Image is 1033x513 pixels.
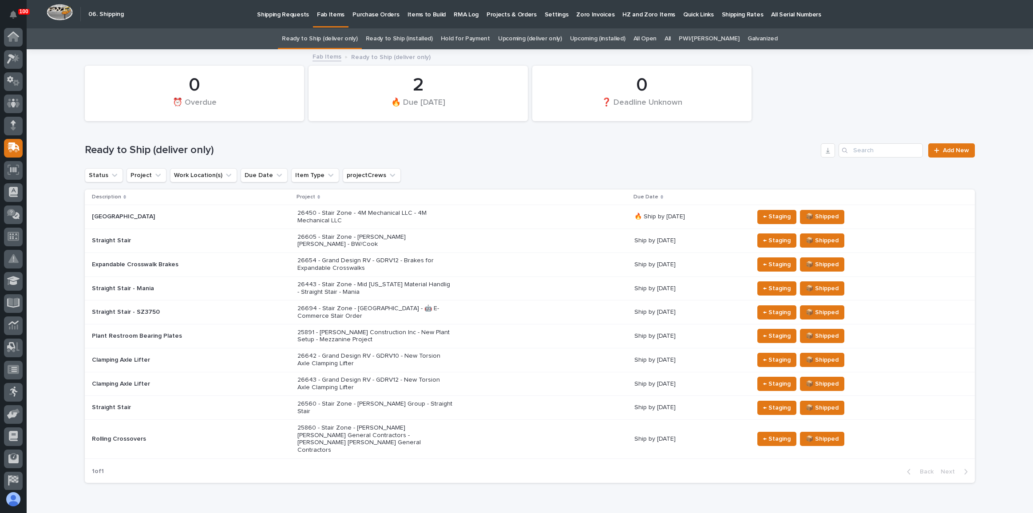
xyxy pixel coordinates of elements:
[763,235,791,246] span: ← Staging
[634,237,747,245] p: Ship by [DATE]
[757,353,796,367] button: ← Staging
[92,237,247,245] p: Straight Stair
[806,379,839,389] span: 📦 Shipped
[800,210,844,224] button: 📦 Shipped
[85,300,975,324] tr: Straight Stair - SZ375026694 - Stair Zone - [GEOGRAPHIC_DATA] - 🤖 E-Commerce Stair OrderShip by [...
[806,355,839,365] span: 📦 Shipped
[800,377,844,391] button: 📦 Shipped
[757,233,796,248] button: ← Staging
[100,74,289,96] div: 0
[839,143,923,158] input: Search
[806,259,839,270] span: 📦 Shipped
[297,305,453,320] p: 26694 - Stair Zone - [GEOGRAPHIC_DATA] - 🤖 E-Commerce Stair Order
[757,210,796,224] button: ← Staging
[297,329,453,344] p: 25891 - [PERSON_NAME] Construction Inc - New Plant Setup - Mezzanine Project
[85,461,111,482] p: 1 of 1
[806,283,839,294] span: 📦 Shipped
[547,74,736,96] div: 0
[297,352,453,367] p: 26642 - Grand Design RV - GDRV10 - New Torsion Axle Clamping Lifter
[806,307,839,318] span: 📦 Shipped
[85,276,975,300] tr: Straight Stair - Mania26443 - Stair Zone - Mid [US_STATE] Material Handlig - Straight Stair - Man...
[85,372,975,396] tr: Clamping Axle Lifter26643 - Grand Design RV - GDRV12 - New Torsion Axle Clamping LifterShip by [D...
[806,434,839,444] span: 📦 Shipped
[800,305,844,320] button: 📦 Shipped
[757,281,796,296] button: ← Staging
[343,168,401,182] button: projectCrews
[297,400,453,415] p: 26560 - Stair Zone - [PERSON_NAME] Group - Straight Stair
[763,307,791,318] span: ← Staging
[763,355,791,365] span: ← Staging
[937,468,975,476] button: Next
[665,28,671,49] a: All
[297,209,453,225] p: 26450 - Stair Zone - 4M Mechanical LLC - 4M Mechanical LLC
[47,4,73,20] img: Workspace Logo
[4,5,23,24] button: Notifications
[748,28,778,49] a: Galvanized
[633,192,658,202] p: Due Date
[92,192,121,202] p: Description
[92,332,247,340] p: Plant Restroom Bearing Plates
[634,261,747,268] p: Ship by [DATE]
[366,28,433,49] a: Ready to Ship (installed)
[127,168,166,182] button: Project
[763,283,791,294] span: ← Staging
[757,257,796,272] button: ← Staging
[92,356,247,364] p: Clamping Axle Lifter
[85,396,975,420] tr: Straight Stair26560 - Stair Zone - [PERSON_NAME] Group - Straight StairShip by [DATE]← Staging📦 S...
[763,331,791,341] span: ← Staging
[351,51,431,61] p: Ready to Ship (deliver only)
[763,259,791,270] span: ← Staging
[85,144,817,157] h1: Ready to Ship (deliver only)
[297,424,453,454] p: 25860 - Stair Zone - [PERSON_NAME] [PERSON_NAME] General Contractors - [PERSON_NAME] [PERSON_NAME...
[92,213,247,221] p: [GEOGRAPHIC_DATA]
[679,28,740,49] a: PWI/[PERSON_NAME]
[634,404,747,411] p: Ship by [DATE]
[282,28,357,49] a: Ready to Ship (deliver only)
[763,403,791,413] span: ← Staging
[92,380,247,388] p: Clamping Axle Lifter
[498,28,562,49] a: Upcoming (deliver only)
[800,233,844,248] button: 📦 Shipped
[4,490,23,509] button: users-avatar
[634,285,747,292] p: Ship by [DATE]
[757,377,796,391] button: ← Staging
[313,51,341,61] a: Fab Items
[20,8,28,15] p: 100
[943,147,969,154] span: Add New
[763,434,791,444] span: ← Staging
[85,205,975,229] tr: [GEOGRAPHIC_DATA]26450 - Stair Zone - 4M Mechanical LLC - 4M Mechanical LLC🔥 Ship by [DATE]← Stag...
[633,28,657,49] a: All Open
[92,285,247,292] p: Straight Stair - Mania
[85,348,975,372] tr: Clamping Axle Lifter26642 - Grand Design RV - GDRV10 - New Torsion Axle Clamping LifterShip by [D...
[297,281,453,296] p: 26443 - Stair Zone - Mid [US_STATE] Material Handlig - Straight Stair - Mania
[800,353,844,367] button: 📦 Shipped
[241,168,288,182] button: Due Date
[291,168,339,182] button: Item Type
[800,329,844,343] button: 📦 Shipped
[806,403,839,413] span: 📦 Shipped
[806,235,839,246] span: 📦 Shipped
[297,257,453,272] p: 26654 - Grand Design RV - GDRV12 - Brakes for Expandable Crosswalks
[763,379,791,389] span: ← Staging
[297,376,453,391] p: 26643 - Grand Design RV - GDRV12 - New Torsion Axle Clamping Lifter
[92,435,247,443] p: Rolling Crossovers
[806,331,839,341] span: 📦 Shipped
[85,324,975,348] tr: Plant Restroom Bearing Plates25891 - [PERSON_NAME] Construction Inc - New Plant Setup - Mezzanine...
[634,332,747,340] p: Ship by [DATE]
[800,281,844,296] button: 📦 Shipped
[757,305,796,320] button: ← Staging
[634,435,747,443] p: Ship by [DATE]
[88,11,124,18] h2: 06. Shipping
[547,97,736,116] div: ❓ Deadline Unknown
[900,468,937,476] button: Back
[92,404,247,411] p: Straight Stair
[800,257,844,272] button: 📦 Shipped
[806,211,839,222] span: 📦 Shipped
[324,74,513,96] div: 2
[634,308,747,316] p: Ship by [DATE]
[297,233,453,249] p: 26605 - Stair Zone - [PERSON_NAME] [PERSON_NAME] - BW/Cook
[85,420,975,458] tr: Rolling Crossovers25860 - Stair Zone - [PERSON_NAME] [PERSON_NAME] General Contractors - [PERSON_...
[757,401,796,415] button: ← Staging
[757,432,796,446] button: ← Staging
